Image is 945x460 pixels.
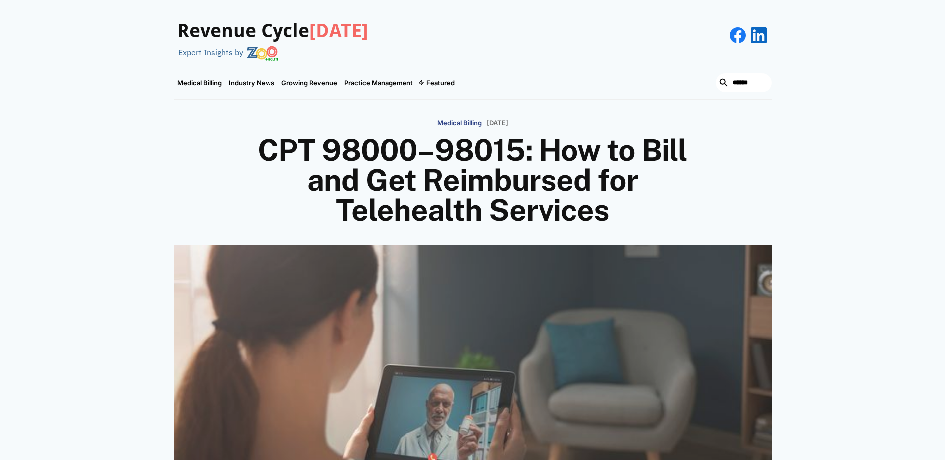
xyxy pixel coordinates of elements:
[437,115,482,131] a: Medical Billing
[341,66,416,99] a: Practice Management
[416,66,458,99] div: Featured
[437,119,482,127] p: Medical Billing
[234,135,712,225] h1: CPT 98000–98015: How to Bill and Get Reimbursed for Telehealth Services
[278,66,341,99] a: Growing Revenue
[487,119,508,127] p: [DATE]
[174,10,368,61] a: Revenue Cycle[DATE]Expert Insights by
[178,48,243,57] div: Expert Insights by
[177,20,368,43] h3: Revenue Cycle
[225,66,278,99] a: Industry News
[309,20,368,42] span: [DATE]
[426,79,455,87] div: Featured
[174,66,225,99] a: Medical Billing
